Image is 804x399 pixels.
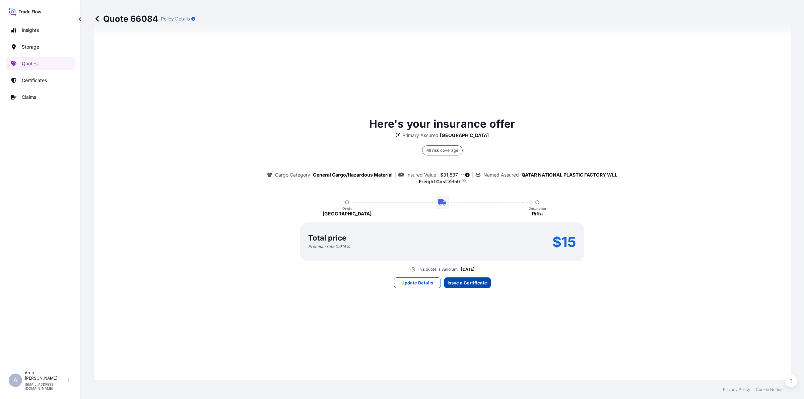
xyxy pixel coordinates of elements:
button: Update Details [394,277,441,288]
p: Update Details [401,279,433,286]
p: Cargo Category [275,172,310,178]
p: Here's your insurance offer [369,116,515,132]
span: $ [440,173,443,177]
p: This quote is valid until [417,267,460,272]
p: Origin [342,206,352,210]
span: 537 [450,173,458,177]
p: QATAR NATIONAL PLASTIC FACTORY WLL [522,172,617,178]
p: Riffa [532,210,543,217]
a: Certificates [6,74,75,87]
p: Quote 66084 [94,13,158,24]
p: [EMAIL_ADDRESS][DOMAIN_NAME] [25,382,66,390]
span: $ [448,179,451,184]
p: : [419,178,466,185]
span: A [13,377,17,384]
p: Quotes [22,60,38,67]
button: Issue a Certificate [444,277,491,288]
span: , [448,173,450,177]
p: Policy Details [161,15,190,22]
p: Destination [529,206,546,210]
span: 88 [460,173,464,176]
a: Insights [6,23,75,37]
p: Named Assured [483,172,519,178]
span: . [458,173,459,176]
a: Privacy Policy [723,387,750,392]
p: [GEOGRAPHIC_DATA] [323,210,372,217]
p: Primary Assured [402,132,439,139]
a: Quotes [6,57,75,70]
p: Premium rate 0.014 % [308,244,350,249]
p: [GEOGRAPHIC_DATA] [440,132,489,139]
a: Cookie Notice [756,387,783,392]
p: Arun [PERSON_NAME] [25,370,66,381]
p: Certificates [22,77,47,84]
p: Issue a Certificate [448,279,487,286]
a: Claims [6,90,75,104]
p: Claims [22,94,36,101]
p: General Cargo/Hazardous Material [313,172,393,178]
div: All risk coverage [422,145,463,155]
p: Total price [308,235,346,241]
a: Storage [6,40,75,54]
p: [DATE] [461,267,475,272]
p: Insured Value [406,172,436,178]
p: $15 [552,237,576,247]
p: Storage [22,44,39,50]
span: 00 [462,180,466,182]
span: 650 [451,179,460,184]
span: . [460,180,461,182]
b: Freight Cost [419,179,447,184]
p: Insights [22,27,39,34]
span: 31 [443,173,448,177]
